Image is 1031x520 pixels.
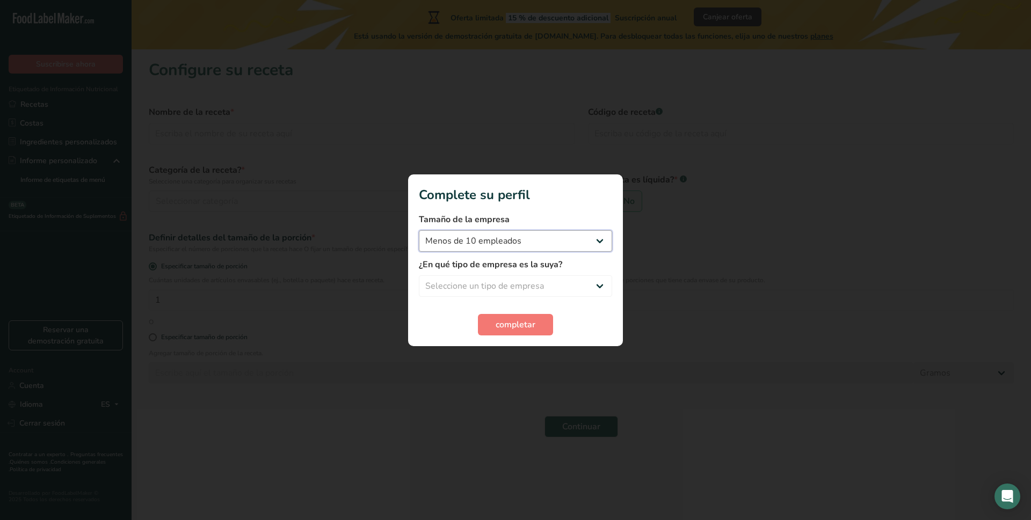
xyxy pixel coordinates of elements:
[419,258,612,271] label: ¿En qué tipo de empresa es la suya?
[478,314,553,335] button: completar
[419,213,612,226] label: Tamaño de la empresa
[496,318,535,331] span: completar
[994,484,1020,509] div: Open Intercom Messenger
[419,185,612,204] h1: Complete su perfil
